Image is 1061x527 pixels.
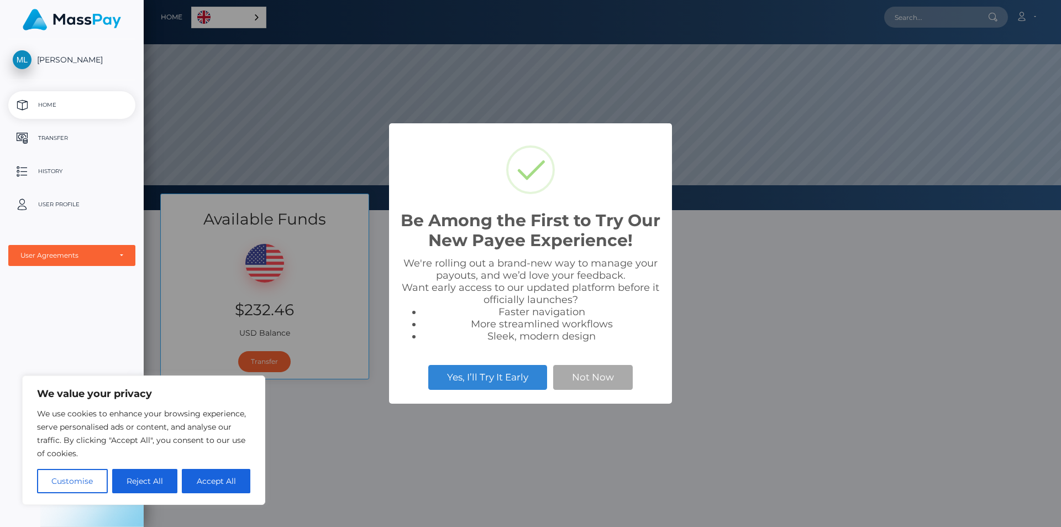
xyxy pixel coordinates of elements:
p: Transfer [13,130,131,147]
button: Yes, I’ll Try It Early [428,365,547,389]
button: Reject All [112,469,178,493]
p: User Profile [13,196,131,213]
p: Home [13,97,131,113]
li: More streamlined workflows [422,318,661,330]
li: Sleek, modern design [422,330,661,342]
div: User Agreements [20,251,111,260]
p: We value your privacy [37,387,250,400]
h2: Be Among the First to Try Our New Payee Experience! [400,211,661,251]
button: Not Now [553,365,633,389]
img: MassPay [23,9,121,30]
span: [PERSON_NAME] [8,55,135,65]
button: User Agreements [8,245,135,266]
div: We're rolling out a brand-new way to manage your payouts, and we’d love your feedback. Want early... [400,257,661,342]
button: Customise [37,469,108,493]
button: Accept All [182,469,250,493]
p: We use cookies to enhance your browsing experience, serve personalised ads or content, and analys... [37,407,250,460]
div: We value your privacy [22,375,265,505]
li: Faster navigation [422,306,661,318]
p: History [13,163,131,180]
